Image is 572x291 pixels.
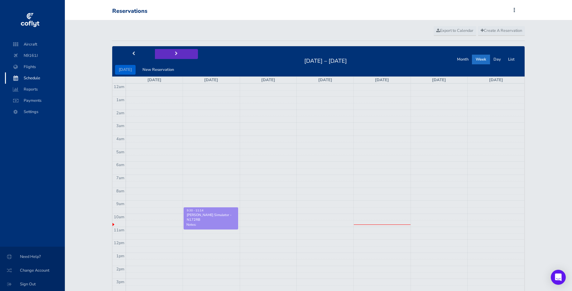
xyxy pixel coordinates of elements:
span: Sign Out [7,279,57,290]
button: Month [453,55,472,64]
button: Week [472,55,490,64]
span: 5am [116,149,124,155]
a: [DATE] [261,77,275,83]
div: Reservations [112,8,147,15]
span: 10am [114,214,124,220]
span: 3am [116,123,124,129]
button: Day [490,55,505,64]
span: 2am [116,110,124,116]
span: Reports [11,84,59,95]
span: 8am [116,188,124,194]
div: [PERSON_NAME] Simulator - N172RB [186,213,235,222]
a: [DATE] [375,77,389,83]
span: Need Help? [7,251,57,262]
button: next [155,49,198,59]
span: 11am [114,227,124,233]
span: Aircraft [11,39,59,50]
div: Open Intercom Messenger [551,270,566,285]
span: Export to Calendar [436,28,473,33]
a: Export to Calendar [434,26,476,36]
span: 9:30 - 11:14 [187,209,204,212]
span: Schedule [11,72,59,84]
span: 4am [116,136,124,142]
a: [DATE] [147,77,161,83]
span: N9161J [11,50,59,61]
a: Create A Reservation [478,26,525,36]
a: [DATE] [204,77,218,83]
span: Create A Reservation [481,28,522,33]
span: 1pm [116,253,124,259]
button: New Reservation [139,65,178,75]
span: 1am [116,97,124,103]
span: Flights [11,61,59,72]
span: Payments [11,95,59,106]
span: Change Account [7,265,57,276]
span: 12am [114,84,124,90]
span: 2pm [116,266,124,272]
img: coflyt logo [20,11,40,30]
button: [DATE] [115,65,136,75]
span: Settings [11,106,59,117]
button: List [504,55,518,64]
span: 7am [116,175,124,181]
a: [DATE] [432,77,446,83]
span: 9am [116,201,124,207]
span: 3pm [116,279,124,285]
h2: [DATE] – [DATE] [300,56,351,65]
p: Notes: [186,222,235,227]
a: [DATE] [489,77,503,83]
span: 6am [116,162,124,168]
a: [DATE] [318,77,332,83]
button: prev [112,49,155,59]
span: 12pm [114,240,124,246]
